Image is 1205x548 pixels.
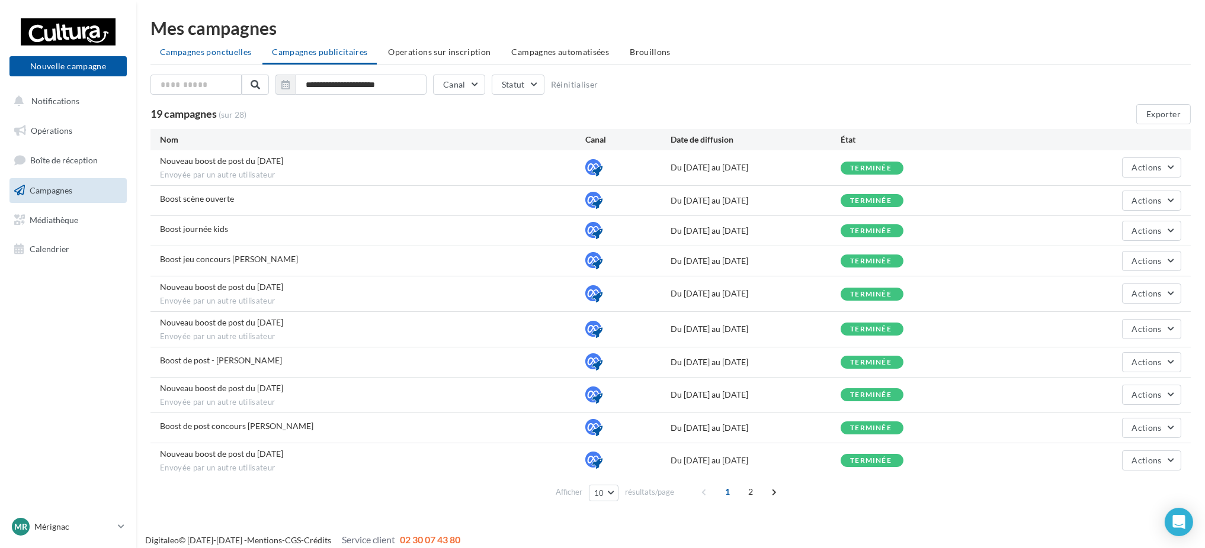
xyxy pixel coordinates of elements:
[741,482,760,501] span: 2
[850,391,892,399] div: terminée
[492,75,544,95] button: Statut
[400,534,460,545] span: 02 30 07 43 80
[671,162,841,173] div: Du [DATE] au [DATE]
[160,463,585,473] span: Envoyée par un autre utilisateur
[34,521,113,533] p: Mérignac
[585,134,671,146] div: Canal
[7,208,129,233] a: Médiathèque
[160,224,228,234] span: Boost journée kids
[219,109,246,120] span: (sur 28)
[850,291,892,298] div: terminée
[160,134,585,146] div: Nom
[160,194,234,204] span: Boost scène ouverte
[30,155,98,165] span: Boîte de réception
[850,227,892,235] div: terminée
[671,195,841,207] div: Du [DATE] au [DATE]
[7,237,129,262] a: Calendrier
[160,421,313,431] span: Boost de post concours Raoul Paoli
[1122,385,1181,405] button: Actions
[1122,283,1181,304] button: Actions
[9,515,127,538] a: Mr Mérignac
[160,331,585,342] span: Envoyée par un autre utilisateur
[160,170,585,180] span: Envoyée par un autre utilisateur
[7,118,129,143] a: Opérations
[1122,352,1181,372] button: Actions
[1122,450,1181,470] button: Actions
[388,47,491,57] span: Operations sur inscription
[30,214,78,224] span: Médiathèque
[1132,324,1162,334] span: Actions
[625,486,674,498] span: résultats/page
[1132,357,1162,367] span: Actions
[1122,251,1181,271] button: Actions
[30,185,72,195] span: Campagnes
[160,383,283,393] span: Nouveau boost de post du 24/02/2025
[160,355,282,365] span: Boost de post - cedric sire
[31,96,79,106] span: Notifications
[850,257,892,265] div: terminée
[433,75,485,95] button: Canal
[160,397,585,408] span: Envoyée par un autre utilisateur
[850,359,892,366] div: terminée
[160,317,283,327] span: Nouveau boost de post du 04/03/2025
[160,296,585,307] span: Envoyée par un autre utilisateur
[850,424,892,432] div: terminée
[556,486,582,498] span: Afficher
[1122,157,1181,178] button: Actions
[30,244,69,254] span: Calendrier
[594,488,604,498] span: 10
[1122,418,1181,438] button: Actions
[160,47,251,57] span: Campagnes ponctuelles
[145,535,460,545] span: © [DATE]-[DATE] - - -
[841,134,1011,146] div: État
[850,457,892,465] div: terminée
[1132,162,1162,172] span: Actions
[1136,104,1191,124] button: Exporter
[304,535,331,545] a: Crédits
[551,80,598,89] button: Réinitialiser
[1122,221,1181,241] button: Actions
[1132,195,1162,205] span: Actions
[1132,225,1162,236] span: Actions
[1165,508,1193,536] div: Open Intercom Messenger
[160,156,283,166] span: Nouveau boost de post du 27/05/2025
[671,356,841,368] div: Du [DATE] au [DATE]
[671,288,841,299] div: Du [DATE] au [DATE]
[7,178,129,203] a: Campagnes
[850,197,892,205] div: terminée
[671,134,841,146] div: Date de diffusion
[150,107,217,120] span: 19 campagnes
[512,47,610,57] span: Campagnes automatisées
[31,125,72,136] span: Opérations
[1132,288,1162,298] span: Actions
[671,225,841,237] div: Du [DATE] au [DATE]
[671,389,841,401] div: Du [DATE] au [DATE]
[160,254,298,264] span: Boost jeu concours Laurence Peyrin
[247,535,282,545] a: Mentions
[1122,191,1181,211] button: Actions
[671,422,841,434] div: Du [DATE] au [DATE]
[850,325,892,333] div: terminée
[7,89,124,114] button: Notifications
[160,282,283,292] span: Nouveau boost de post du 15/03/2025
[14,521,27,533] span: Mr
[1132,423,1162,433] span: Actions
[671,454,841,466] div: Du [DATE] au [DATE]
[718,482,737,501] span: 1
[1122,319,1181,339] button: Actions
[7,147,129,173] a: Boîte de réception
[589,485,619,501] button: 10
[1132,389,1162,399] span: Actions
[342,534,395,545] span: Service client
[1132,455,1162,465] span: Actions
[9,56,127,76] button: Nouvelle campagne
[160,449,283,459] span: Nouveau boost de post du 27/01/2025
[1132,256,1162,266] span: Actions
[671,323,841,335] div: Du [DATE] au [DATE]
[671,255,841,267] div: Du [DATE] au [DATE]
[145,535,179,545] a: Digitaleo
[150,19,1191,37] div: Mes campagnes
[630,47,671,57] span: Brouillons
[850,165,892,172] div: terminée
[285,535,301,545] a: CGS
